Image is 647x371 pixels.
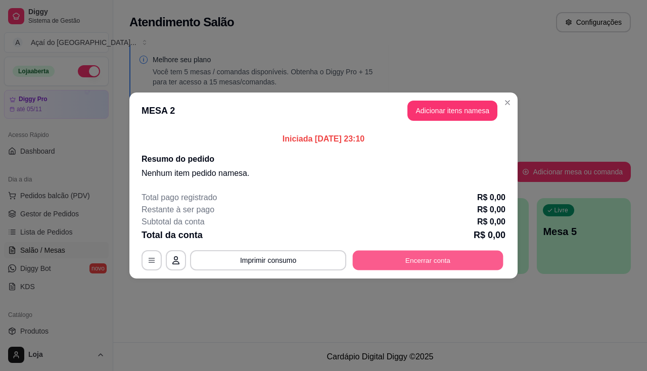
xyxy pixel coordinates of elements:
p: Iniciada [DATE] 23:10 [142,133,505,145]
p: Restante à ser pago [142,204,214,216]
p: R$ 0,00 [474,228,505,242]
button: Adicionar itens namesa [407,101,497,121]
button: Encerrar conta [353,251,503,270]
p: Nenhum item pedido na mesa . [142,167,505,179]
p: R$ 0,00 [477,204,505,216]
header: MESA 2 [129,92,518,129]
h2: Resumo do pedido [142,153,505,165]
button: Close [499,95,516,111]
p: R$ 0,00 [477,216,505,228]
p: Subtotal da conta [142,216,205,228]
button: Imprimir consumo [190,250,346,270]
p: Total pago registrado [142,192,217,204]
p: R$ 0,00 [477,192,505,204]
p: Total da conta [142,228,203,242]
